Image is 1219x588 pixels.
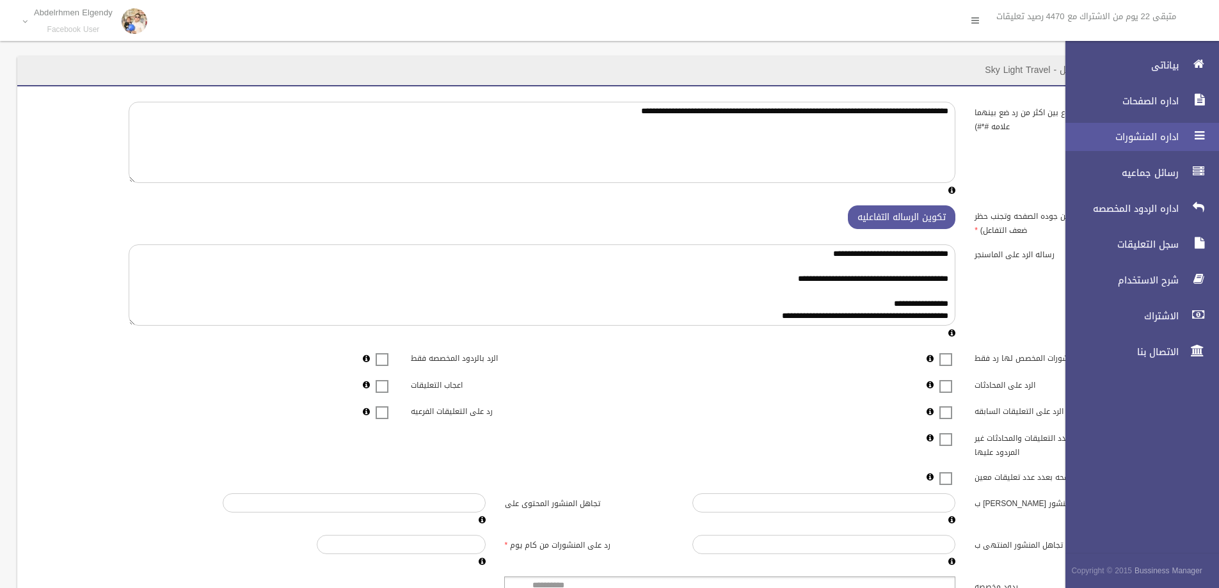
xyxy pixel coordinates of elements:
[495,493,683,511] label: تجاهل المنشور المحتوى على
[1055,302,1219,330] a: الاشتراك
[1071,564,1132,578] span: Copyright © 2015
[965,348,1153,366] label: الرد على المنشورات المخصص لها رد فقط
[965,427,1153,459] label: ارسال تقرير يومى بعدد التعليقات والمحادثات غير المردود عليها
[1055,230,1219,258] a: سجل التعليقات
[1055,195,1219,223] a: اداره الردود المخصصه
[965,205,1153,237] label: رساله v (افضل لتحسين جوده الصفحه وتجنب حظر ضعف التفاعل)
[1055,123,1219,151] a: اداره المنشورات
[965,374,1153,392] label: الرد على المحادثات
[848,205,955,229] button: تكوين الرساله التفاعليه
[495,535,683,553] label: رد على المنشورات من كام يوم
[969,58,1161,83] header: اداره الصفحات / تعديل - Sky Light Travel
[1055,338,1219,366] a: الاتصال بنا
[1055,274,1183,287] span: شرح الاستخدام
[1055,159,1219,187] a: رسائل جماعيه
[1135,564,1202,578] strong: Bussiness Manager
[965,493,1153,511] label: تجاهل المنشور [PERSON_NAME] ب
[1055,59,1183,72] span: بياناتى
[1055,202,1183,215] span: اداره الردود المخصصه
[1055,238,1183,251] span: سجل التعليقات
[1055,95,1183,107] span: اداره الصفحات
[1055,131,1183,143] span: اداره المنشورات
[965,535,1153,553] label: تجاهل المنشور المنتهى ب
[965,244,1153,262] label: رساله الرد على الماسنجر
[1055,310,1183,322] span: الاشتراك
[401,374,589,392] label: اعجاب التعليقات
[401,401,589,419] label: رد على التعليقات الفرعيه
[1055,87,1219,115] a: اداره الصفحات
[1055,266,1219,294] a: شرح الاستخدام
[965,466,1153,484] label: ايقاف تفعيل الصفحه بعدد عدد تعليقات معين
[1055,166,1183,179] span: رسائل جماعيه
[34,8,113,17] p: Abdelrhmen Elgendy
[1055,51,1219,79] a: بياناتى
[1055,346,1183,358] span: الاتصال بنا
[34,25,113,35] small: Facebook User
[965,102,1153,134] label: الرد على التعليق (للتنوع بين اكثر من رد ضع بينهما علامه #*#)
[401,348,589,366] label: الرد بالردود المخصصه فقط
[965,401,1153,419] label: الرد على التعليقات السابقه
